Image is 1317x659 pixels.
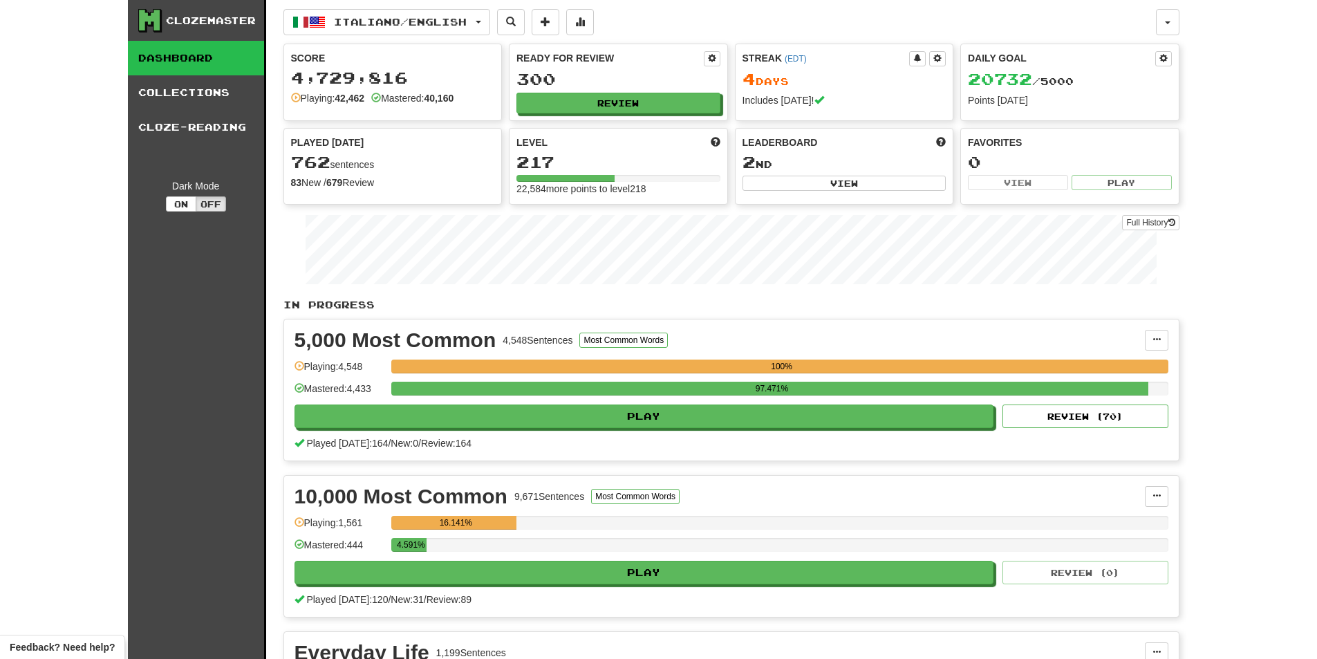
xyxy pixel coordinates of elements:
div: Points [DATE] [968,93,1172,107]
a: Cloze-Reading [128,110,264,145]
button: More stats [566,9,594,35]
button: Off [196,196,226,212]
span: 4 [742,69,756,89]
span: Leaderboard [742,136,818,149]
span: / [418,438,421,449]
div: Mastered: [371,91,454,105]
button: Review [516,93,720,113]
button: View [742,176,946,191]
span: This week in points, UTC [936,136,946,149]
a: Collections [128,75,264,110]
div: 100% [395,360,1168,373]
span: Played [DATE]: 120 [306,594,388,605]
button: Play [295,561,994,584]
strong: 83 [291,177,302,188]
div: Favorites [968,136,1172,149]
button: Add sentence to collection [532,9,559,35]
p: In Progress [283,298,1179,312]
span: Level [516,136,548,149]
div: 4.591% [395,538,427,552]
span: New: 31 [391,594,423,605]
div: Dark Mode [138,179,254,193]
div: Streak [742,51,910,65]
div: sentences [291,154,495,171]
div: Ready for Review [516,51,704,65]
div: 10,000 Most Common [295,486,507,507]
div: nd [742,154,946,171]
span: / [424,594,427,605]
div: 4,729,816 [291,69,495,86]
button: Review (70) [1002,405,1168,428]
a: Full History [1122,215,1179,230]
div: Clozemaster [166,14,256,28]
button: Review (0) [1002,561,1168,584]
span: New: 0 [391,438,418,449]
button: Search sentences [497,9,525,35]
div: 217 [516,154,720,171]
span: 2 [742,152,756,171]
span: / 5000 [968,75,1074,87]
div: 16.141% [395,516,516,530]
div: New / Review [291,176,495,189]
span: Italiano / English [334,16,467,28]
span: Review: 164 [421,438,471,449]
span: Review: 89 [427,594,471,605]
div: 5,000 Most Common [295,330,496,351]
span: Score more points to level up [711,136,720,149]
div: Includes [DATE]! [742,93,946,107]
button: Italiano/English [283,9,490,35]
div: Score [291,51,495,65]
div: Playing: [291,91,365,105]
a: (EDT) [785,54,807,64]
span: 20732 [968,69,1032,89]
span: Open feedback widget [10,640,115,654]
button: On [166,196,196,212]
div: 300 [516,71,720,88]
strong: 679 [326,177,342,188]
div: 22,584 more points to level 218 [516,182,720,196]
div: Daily Goal [968,51,1155,66]
div: Mastered: 444 [295,538,384,561]
a: Dashboard [128,41,264,75]
span: 762 [291,152,330,171]
div: Day s [742,71,946,89]
button: Most Common Words [579,333,668,348]
button: View [968,175,1068,190]
div: Playing: 1,561 [295,516,384,539]
div: Mastered: 4,433 [295,382,384,405]
div: Playing: 4,548 [295,360,384,382]
span: / [388,594,391,605]
div: 9,671 Sentences [514,490,584,503]
div: 97.471% [395,382,1148,396]
button: Most Common Words [591,489,680,504]
span: / [388,438,391,449]
button: Play [1072,175,1172,190]
div: 4,548 Sentences [503,333,572,347]
strong: 40,160 [424,93,454,104]
strong: 42,462 [335,93,364,104]
div: 0 [968,154,1172,171]
button: Play [295,405,994,428]
span: Played [DATE] [291,136,364,149]
span: Played [DATE]: 164 [306,438,388,449]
